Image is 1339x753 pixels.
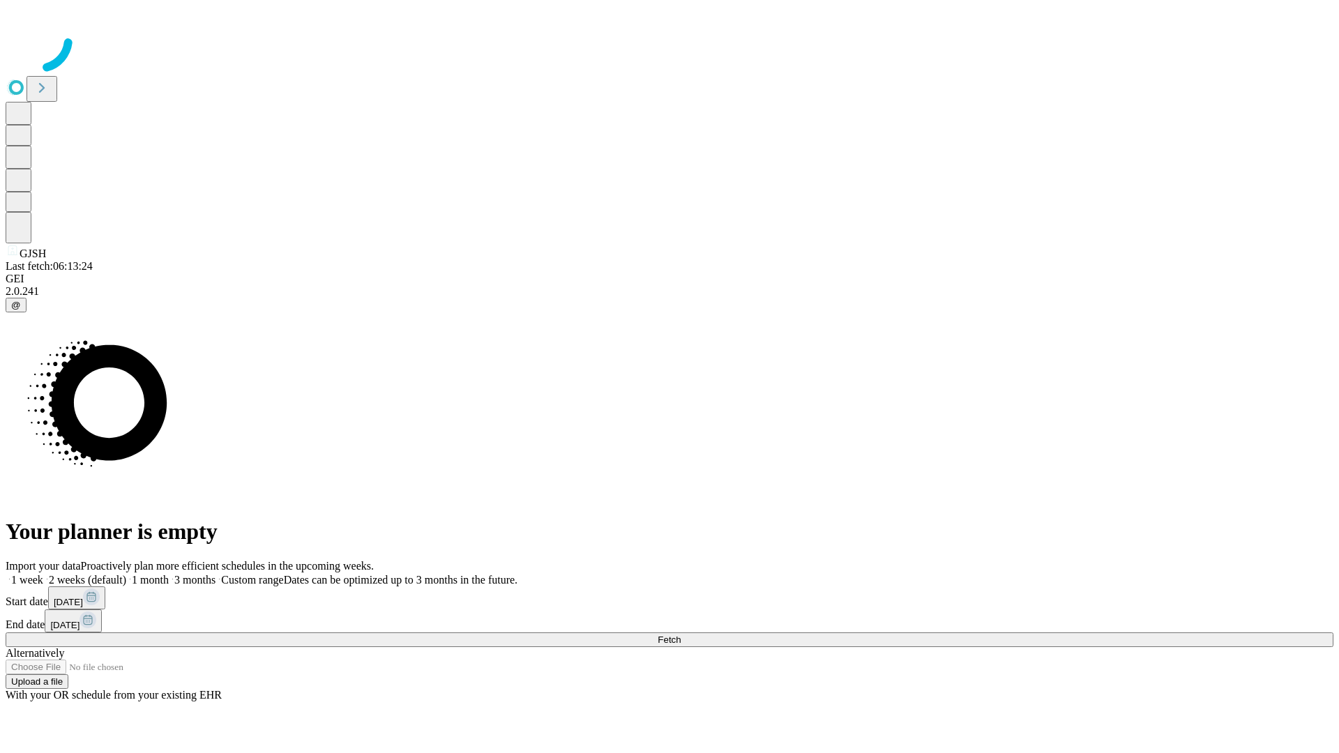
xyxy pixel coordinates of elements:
[6,273,1333,285] div: GEI
[48,586,105,609] button: [DATE]
[6,260,93,272] span: Last fetch: 06:13:24
[6,298,27,312] button: @
[6,519,1333,545] h1: Your planner is empty
[11,574,43,586] span: 1 week
[132,574,169,586] span: 1 month
[6,609,1333,632] div: End date
[50,620,80,630] span: [DATE]
[81,560,374,572] span: Proactively plan more efficient schedules in the upcoming weeks.
[174,574,215,586] span: 3 months
[6,689,222,701] span: With your OR schedule from your existing EHR
[6,586,1333,609] div: Start date
[6,560,81,572] span: Import your data
[54,597,83,607] span: [DATE]
[11,300,21,310] span: @
[6,674,68,689] button: Upload a file
[20,248,46,259] span: GJSH
[658,634,681,645] span: Fetch
[6,632,1333,647] button: Fetch
[6,285,1333,298] div: 2.0.241
[284,574,517,586] span: Dates can be optimized up to 3 months in the future.
[49,574,126,586] span: 2 weeks (default)
[221,574,283,586] span: Custom range
[6,647,64,659] span: Alternatively
[45,609,102,632] button: [DATE]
